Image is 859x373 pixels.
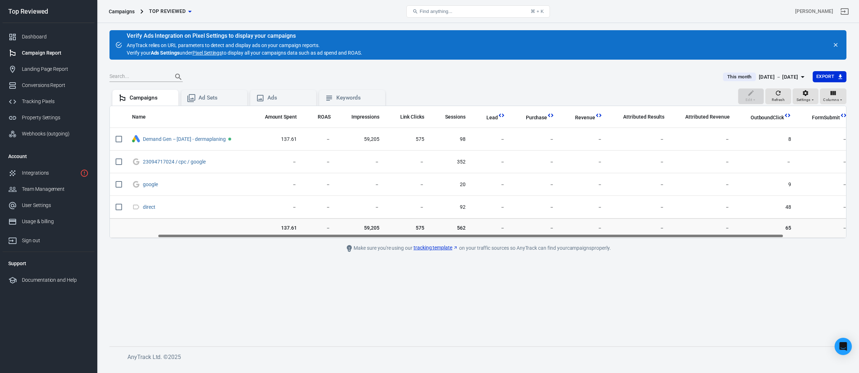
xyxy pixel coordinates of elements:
[3,181,94,197] a: Team Management
[22,237,89,244] div: Sign out
[22,49,89,57] div: Campaign Report
[795,8,833,15] div: Account id: vBYNLn0g
[22,114,89,121] div: Property Settings
[22,169,77,177] div: Integrations
[22,202,89,209] div: User Settings
[317,244,640,253] div: Make sure you're using our on your traffic sources so AnyTrack can find your campaigns properly.
[22,130,89,138] div: Webhooks (outgoing)
[109,72,167,82] input: Search...
[772,97,785,103] span: Refresh
[3,165,94,181] a: Integrations
[765,88,791,104] button: Refresh
[22,98,89,105] div: Tracking Pixels
[406,5,550,18] button: Find anything...⌘ + K
[823,97,839,103] span: Columns
[127,32,362,40] div: Verify Ads Integration on Pixel Settings to display your campaigns
[3,110,94,126] a: Property Settings
[80,169,89,178] svg: 1 networks not verified yet
[3,77,94,93] a: Conversions Report
[127,353,666,362] h6: AnyTrack Ltd. © 2025
[170,68,187,86] button: Search
[835,338,852,355] div: Open Intercom Messenger
[22,218,89,225] div: Usage & billing
[420,9,452,14] span: Find anything...
[22,185,89,193] div: Team Management
[151,50,180,56] strong: Ads Settings
[336,94,379,102] div: Keywords
[3,255,94,272] li: Support
[759,73,798,82] div: [DATE] － [DATE]
[3,213,94,230] a: Usage & billing
[22,33,89,41] div: Dashboard
[797,97,811,103] span: Settings
[192,49,222,57] a: Pixel Settings
[717,71,813,83] button: This month[DATE] － [DATE]
[820,88,846,104] button: Columns
[22,276,89,284] div: Documentation and Help
[3,8,94,15] div: Top Reviewed
[3,29,94,45] a: Dashboard
[109,8,135,15] div: Campaigns
[3,61,94,77] a: Landing Page Report
[414,244,458,252] a: tracking template
[3,230,94,249] a: Sign out
[199,94,242,102] div: Ad Sets
[146,5,195,18] button: Top Reviewed
[813,71,846,82] button: Export
[531,9,544,14] div: ⌘ + K
[149,7,186,16] span: Top Reviewed
[793,88,818,104] button: Settings
[22,65,89,73] div: Landing Page Report
[3,148,94,165] li: Account
[836,3,853,20] a: Sign out
[130,94,173,102] div: Campaigns
[127,33,362,57] div: AnyTrack relies on URL parameters to detect and display ads on your campaign reports. Verify your...
[3,126,94,142] a: Webhooks (outgoing)
[22,82,89,89] div: Conversions Report
[267,94,311,102] div: Ads
[724,73,755,80] span: This month
[3,93,94,110] a: Tracking Pixels
[831,40,841,50] button: close
[3,45,94,61] a: Campaign Report
[3,197,94,213] a: User Settings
